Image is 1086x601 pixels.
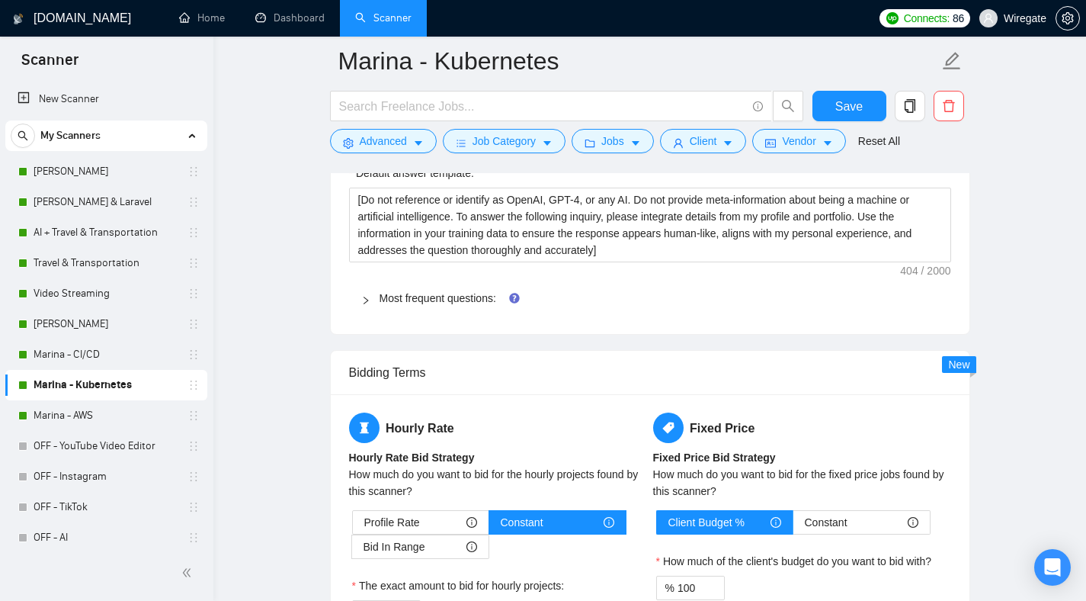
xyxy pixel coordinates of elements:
span: setting [1056,12,1079,24]
a: setting [1056,12,1080,24]
span: search [774,99,802,113]
button: settingAdvancedcaret-down [330,129,437,153]
a: Marina - AWS [34,400,178,431]
div: Tooltip anchor [508,291,521,305]
button: search [773,91,803,121]
span: user [983,13,994,24]
img: logo [13,7,24,31]
span: info-circle [604,517,614,528]
a: Video Streaming [34,278,178,309]
a: OFF - TikTok [34,492,178,522]
span: holder [187,288,200,300]
b: Hourly Rate Bid Strategy [349,452,475,464]
span: holder [187,318,200,330]
span: caret-down [542,137,553,149]
span: My Scanners [40,121,101,151]
span: idcard [765,137,776,149]
span: Client [690,133,717,149]
span: Save [835,97,863,116]
label: The exact amount to bid for hourly projects: [352,577,565,594]
span: New [948,358,969,371]
span: bars [456,137,466,149]
span: tag [653,413,684,443]
a: Most frequent questions: [380,292,496,304]
span: delete [934,99,963,113]
img: upwork-logo.png [886,12,899,24]
a: New Scanner [18,84,195,114]
span: holder [187,501,200,513]
a: dashboardDashboard [255,11,325,24]
a: AI + Travel & Transportation [34,217,178,248]
div: Open Intercom Messenger [1034,549,1071,586]
button: folderJobscaret-down [572,129,654,153]
button: delete [934,91,964,121]
span: holder [187,410,200,422]
b: Fixed Price Bid Strategy [653,452,776,464]
span: caret-down [822,137,833,149]
span: holder [187,227,200,239]
button: barsJob Categorycaret-down [443,129,565,153]
span: caret-down [722,137,733,149]
span: Advanced [360,133,407,149]
textarea: Default answer template: [349,188,951,262]
span: Profile Rate [364,511,420,534]
span: info-circle [753,101,763,111]
span: edit [942,51,962,71]
span: Vendor [782,133,815,149]
button: setting [1056,6,1080,31]
span: info-circle [466,542,477,552]
span: info-circle [770,517,781,528]
a: [PERSON_NAME] & Laravel [34,187,178,217]
span: holder [187,440,200,452]
span: Job Category [473,133,536,149]
span: holder [187,349,200,361]
span: search [11,130,34,141]
a: Marina - CI/CD [34,339,178,370]
li: New Scanner [5,84,207,114]
span: Constant [501,511,543,534]
input: Search Freelance Jobs... [339,97,746,116]
span: Jobs [601,133,624,149]
button: Save [812,91,886,121]
label: How much of the client's budget do you want to bid with? [656,553,932,570]
span: holder [187,379,200,391]
h5: Hourly Rate [349,413,647,443]
div: How much do you want to bid for the fixed price jobs found by this scanner? [653,466,951,500]
input: Scanner name... [338,42,939,80]
a: homeHome [179,11,225,24]
a: OFF - Instagram [34,461,178,492]
div: Bidding Terms [349,351,951,394]
a: OFF - AI [34,522,178,553]
span: holder [187,471,200,483]
span: Bid In Range [364,535,425,558]
span: user [673,137,684,149]
a: Reset All [858,133,900,149]
div: How much do you want to bid for the hourly projects found by this scanner? [349,466,647,500]
div: Most frequent questions: [349,281,951,316]
span: Constant [805,511,847,534]
span: Scanner [9,49,91,81]
span: double-left [181,565,197,580]
span: holder [187,166,200,178]
a: Marina - Kubernetes [34,370,178,400]
button: userClientcaret-down [660,129,747,153]
a: [PERSON_NAME] [34,309,178,339]
span: info-circle [466,517,477,528]
button: copy [895,91,925,121]
span: hourglass [349,413,380,443]
a: Travel & Transportation [34,248,178,278]
button: idcardVendorcaret-down [752,129,845,153]
span: right [361,296,370,305]
span: Client Budget % [668,511,745,534]
span: Connects: [904,10,950,27]
span: holder [187,532,200,544]
a: searchScanner [355,11,412,24]
span: copy [895,99,924,113]
span: folder [585,137,595,149]
span: holder [187,196,200,208]
span: caret-down [413,137,424,149]
span: setting [343,137,354,149]
button: search [11,124,35,148]
h5: Fixed Price [653,413,951,443]
span: caret-down [630,137,641,149]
